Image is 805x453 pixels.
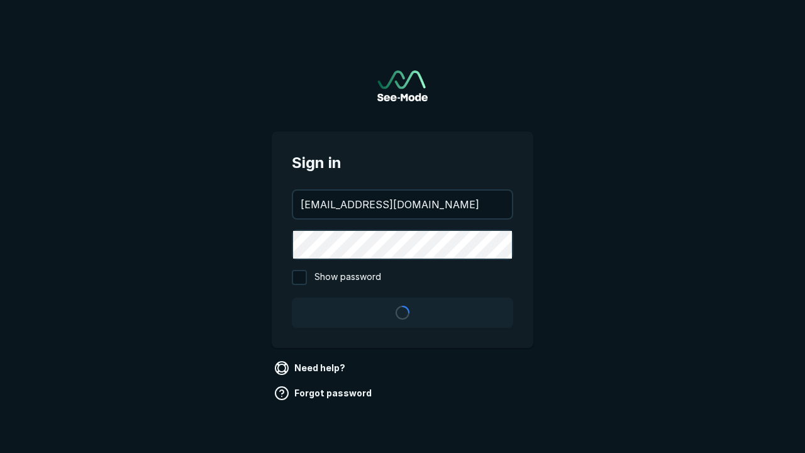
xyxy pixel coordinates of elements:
a: Go to sign in [377,70,428,101]
span: Sign in [292,152,513,174]
img: See-Mode Logo [377,70,428,101]
input: your@email.com [293,191,512,218]
a: Need help? [272,358,350,378]
span: Show password [314,270,381,285]
a: Forgot password [272,383,377,403]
